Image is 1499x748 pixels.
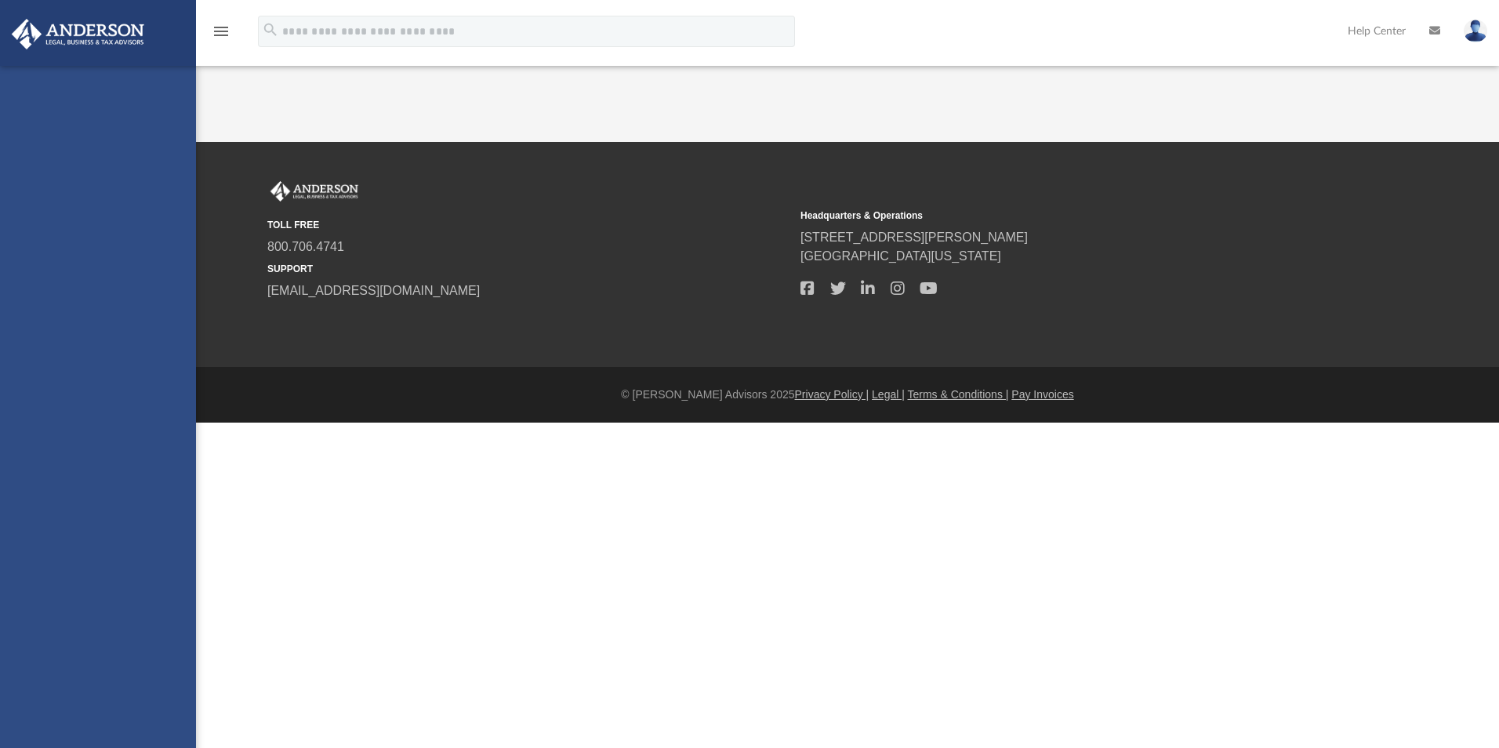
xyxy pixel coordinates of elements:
a: [EMAIL_ADDRESS][DOMAIN_NAME] [267,284,480,297]
a: menu [212,30,230,41]
small: SUPPORT [267,262,789,276]
a: [GEOGRAPHIC_DATA][US_STATE] [800,249,1001,263]
a: Pay Invoices [1011,388,1073,401]
small: TOLL FREE [267,218,789,232]
a: 800.706.4741 [267,240,344,253]
a: Legal | [872,388,905,401]
small: Headquarters & Operations [800,209,1323,223]
div: © [PERSON_NAME] Advisors 2025 [196,387,1499,403]
img: User Pic [1464,20,1487,42]
i: menu [212,22,230,41]
a: [STREET_ADDRESS][PERSON_NAME] [800,231,1028,244]
a: Privacy Policy | [795,388,869,401]
img: Anderson Advisors Platinum Portal [7,19,149,49]
img: Anderson Advisors Platinum Portal [267,181,361,202]
i: search [262,21,279,38]
a: Terms & Conditions | [908,388,1009,401]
